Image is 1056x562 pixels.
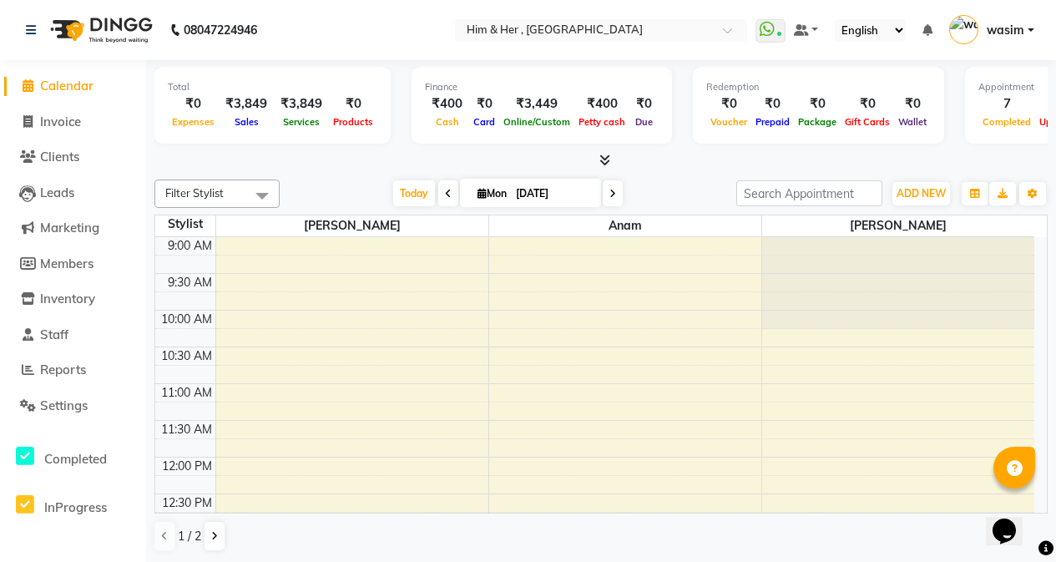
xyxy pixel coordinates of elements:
[159,458,215,475] div: 12:00 PM
[40,291,95,306] span: Inventory
[894,116,931,128] span: Wallet
[178,528,201,545] span: 1 / 2
[158,311,215,328] div: 10:00 AM
[4,397,142,416] a: Settings
[4,255,142,274] a: Members
[629,94,659,114] div: ₹0
[40,149,79,165] span: Clients
[44,451,107,467] span: Completed
[469,94,499,114] div: ₹0
[751,116,794,128] span: Prepaid
[164,237,215,255] div: 9:00 AM
[219,94,274,114] div: ₹3,849
[4,77,142,96] a: Calendar
[894,94,931,114] div: ₹0
[762,215,1035,236] span: [PERSON_NAME]
[4,290,142,309] a: Inventory
[473,187,511,200] span: Mon
[892,182,950,205] button: ADD NEW
[499,94,574,114] div: ₹3,449
[631,116,657,128] span: Due
[40,114,81,129] span: Invoice
[168,94,219,114] div: ₹0
[841,116,894,128] span: Gift Cards
[158,384,215,402] div: 11:00 AM
[987,22,1024,39] span: wasim
[279,116,324,128] span: Services
[489,215,761,236] span: Anam
[40,362,86,377] span: Reports
[425,94,469,114] div: ₹400
[40,220,99,235] span: Marketing
[4,219,142,238] a: Marketing
[40,185,74,200] span: Leads
[40,256,93,271] span: Members
[794,116,841,128] span: Package
[44,499,107,515] span: InProgress
[978,94,1035,114] div: 7
[425,80,659,94] div: Finance
[155,215,215,233] div: Stylist
[469,116,499,128] span: Card
[706,94,751,114] div: ₹0
[736,180,882,206] input: Search Appointment
[329,116,377,128] span: Products
[168,116,219,128] span: Expenses
[329,94,377,114] div: ₹0
[4,113,142,132] a: Invoice
[897,187,946,200] span: ADD NEW
[706,116,751,128] span: Voucher
[499,116,574,128] span: Online/Custom
[432,116,463,128] span: Cash
[511,181,594,206] input: 2025-09-01
[4,148,142,167] a: Clients
[4,361,142,380] a: Reports
[184,7,257,53] b: 08047224946
[158,421,215,438] div: 11:30 AM
[978,116,1035,128] span: Completed
[4,184,142,203] a: Leads
[751,94,794,114] div: ₹0
[841,94,894,114] div: ₹0
[216,215,488,236] span: [PERSON_NAME]
[274,94,329,114] div: ₹3,849
[40,397,88,413] span: Settings
[794,94,841,114] div: ₹0
[40,78,93,94] span: Calendar
[949,15,978,44] img: wasim
[158,347,215,365] div: 10:30 AM
[393,180,435,206] span: Today
[574,116,629,128] span: Petty cash
[230,116,263,128] span: Sales
[574,94,629,114] div: ₹400
[986,495,1039,545] iframe: chat widget
[706,80,931,94] div: Redemption
[43,7,157,53] img: logo
[40,327,68,342] span: Staff
[159,494,215,512] div: 12:30 PM
[165,186,224,200] span: Filter Stylist
[168,80,377,94] div: Total
[4,326,142,345] a: Staff
[164,274,215,291] div: 9:30 AM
